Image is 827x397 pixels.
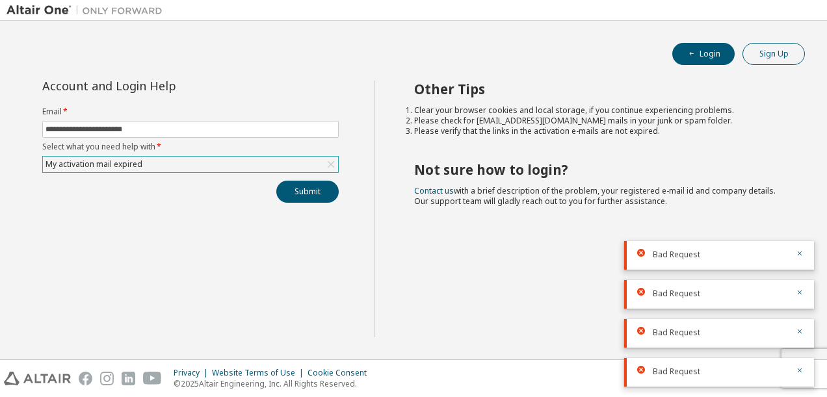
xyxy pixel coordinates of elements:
[122,372,135,385] img: linkedin.svg
[143,372,162,385] img: youtube.svg
[414,116,782,126] li: Please check for [EMAIL_ADDRESS][DOMAIN_NAME] mails in your junk or spam folder.
[414,185,454,196] a: Contact us
[414,81,782,97] h2: Other Tips
[212,368,308,378] div: Website Terms of Use
[672,43,735,65] button: Login
[43,157,338,172] div: My activation mail expired
[653,327,700,338] span: Bad Request
[308,368,374,378] div: Cookie Consent
[174,368,212,378] div: Privacy
[414,105,782,116] li: Clear your browser cookies and local storage, if you continue experiencing problems.
[276,181,339,203] button: Submit
[174,378,374,389] p: © 2025 Altair Engineering, Inc. All Rights Reserved.
[742,43,805,65] button: Sign Up
[79,372,92,385] img: facebook.svg
[414,126,782,136] li: Please verify that the links in the activation e-mails are not expired.
[414,161,782,178] h2: Not sure how to login?
[414,185,776,207] span: with a brief description of the problem, your registered e-mail id and company details. Our suppo...
[653,366,700,377] span: Bad Request
[653,288,700,299] span: Bad Request
[44,157,144,172] div: My activation mail expired
[7,4,169,17] img: Altair One
[653,250,700,260] span: Bad Request
[4,372,71,385] img: altair_logo.svg
[100,372,114,385] img: instagram.svg
[42,142,339,152] label: Select what you need help with
[42,107,339,117] label: Email
[42,81,280,91] div: Account and Login Help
